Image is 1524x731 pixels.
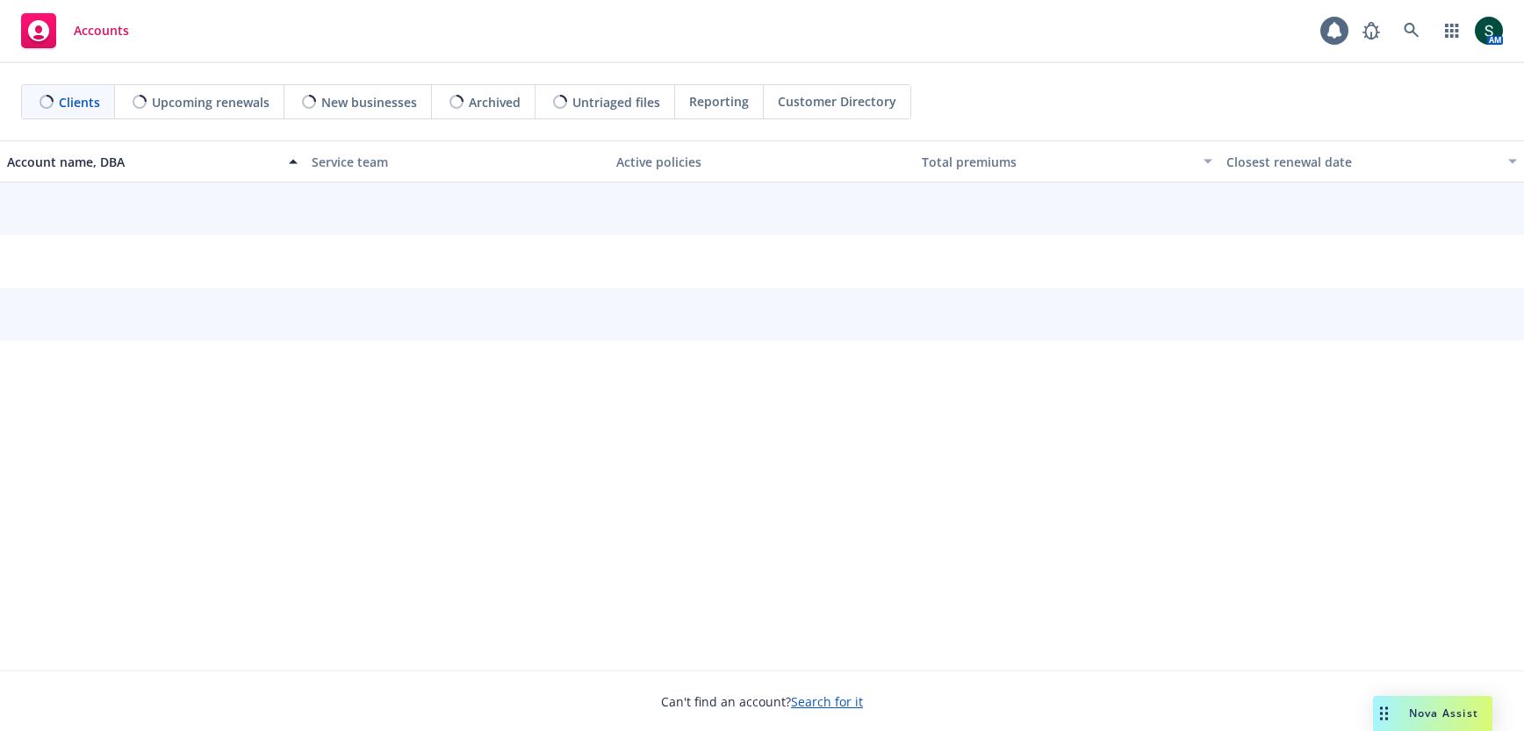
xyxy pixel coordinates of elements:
span: Clients [59,93,100,111]
div: Account name, DBA [7,153,278,171]
a: Switch app [1434,13,1470,48]
button: Nova Assist [1373,696,1492,731]
span: Customer Directory [778,92,896,111]
a: Report a Bug [1354,13,1389,48]
span: Nova Assist [1409,706,1478,720]
span: Upcoming renewals [152,93,270,111]
button: Active policies [609,140,914,183]
a: Accounts [14,6,136,55]
a: Search [1394,13,1429,48]
span: Reporting [689,92,749,111]
button: Total premiums [915,140,1219,183]
button: Service team [305,140,609,183]
img: photo [1475,17,1503,45]
div: Service team [312,153,602,171]
span: Can't find an account? [661,692,863,711]
span: Archived [469,93,521,111]
div: Total premiums [922,153,1193,171]
span: Accounts [74,24,129,38]
button: Closest renewal date [1219,140,1524,183]
div: Active policies [616,153,907,171]
span: New businesses [321,93,417,111]
div: Closest renewal date [1226,153,1498,171]
a: Search for it [791,693,863,710]
span: Untriaged files [572,93,660,111]
div: Drag to move [1373,696,1395,731]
